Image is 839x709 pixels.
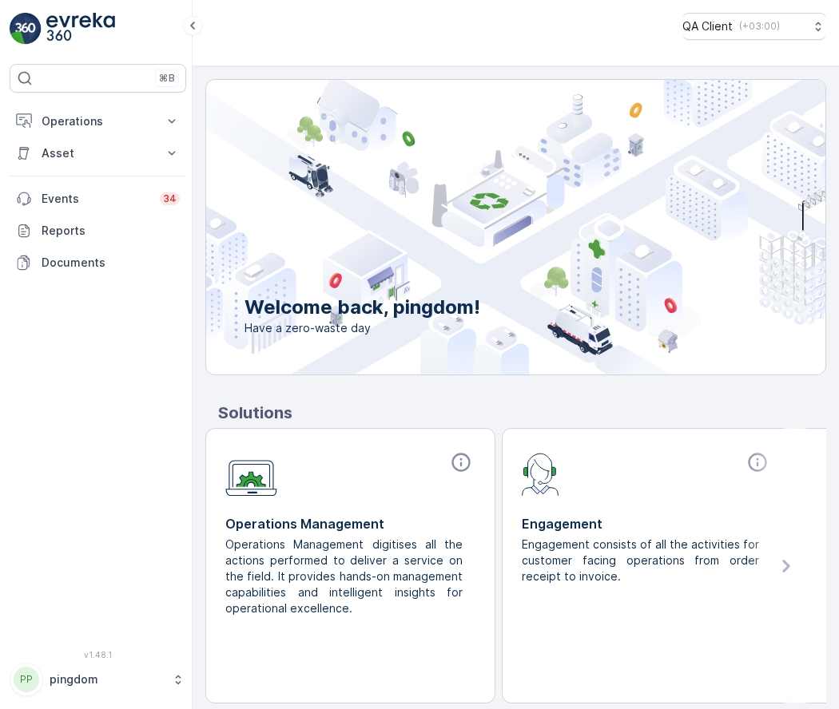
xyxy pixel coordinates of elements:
p: ⌘B [159,72,175,85]
p: pingdom [50,671,164,687]
p: Reports [42,223,180,239]
p: 34 [163,192,177,205]
button: PPpingdom [10,663,186,696]
a: Events34 [10,183,186,215]
p: Operations Management digitises all the actions performed to deliver a service on the field. It p... [225,537,463,616]
a: Reports [10,215,186,247]
p: Solutions [218,401,826,425]
img: city illustration [134,80,825,374]
span: v 1.48.1 [10,650,186,659]
p: Engagement [522,514,772,533]
p: Operations [42,113,154,129]
span: Have a zero-waste day [245,320,480,336]
p: QA Client [682,18,733,34]
button: Operations [10,105,186,137]
p: Operations Management [225,514,475,533]
img: logo [10,13,42,45]
p: Engagement consists of all the activities for customer facing operations from order receipt to in... [522,537,759,584]
button: QA Client(+03:00) [682,13,826,40]
button: Asset [10,137,186,169]
a: Documents [10,247,186,279]
p: Welcome back, pingdom! [245,295,480,320]
p: Asset [42,145,154,161]
img: logo_light-DOdMpM7g.png [46,13,115,45]
div: PP [14,667,39,692]
p: ( +03:00 ) [739,20,780,33]
p: Events [42,191,150,207]
p: Documents [42,255,180,271]
img: module-icon [225,451,277,497]
img: module-icon [522,451,559,496]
